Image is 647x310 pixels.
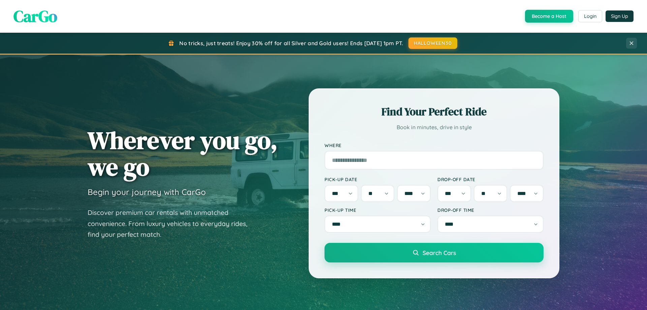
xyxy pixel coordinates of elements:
[437,207,544,213] label: Drop-off Time
[325,176,431,182] label: Pick-up Date
[423,249,456,256] span: Search Cars
[88,127,278,180] h1: Wherever you go, we go
[325,243,544,262] button: Search Cars
[179,40,403,47] span: No tricks, just treats! Enjoy 30% off for all Silver and Gold users! Ends [DATE] 1pm PT.
[437,176,544,182] label: Drop-off Date
[606,10,634,22] button: Sign Up
[325,142,544,148] label: Where
[325,122,544,132] p: Book in minutes, drive in style
[525,10,573,23] button: Become a Host
[578,10,602,22] button: Login
[325,104,544,119] h2: Find Your Perfect Ride
[88,207,256,240] p: Discover premium car rentals with unmatched convenience. From luxury vehicles to everyday rides, ...
[88,187,206,197] h3: Begin your journey with CarGo
[13,5,57,27] span: CarGo
[408,37,457,49] button: HALLOWEEN30
[325,207,431,213] label: Pick-up Time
